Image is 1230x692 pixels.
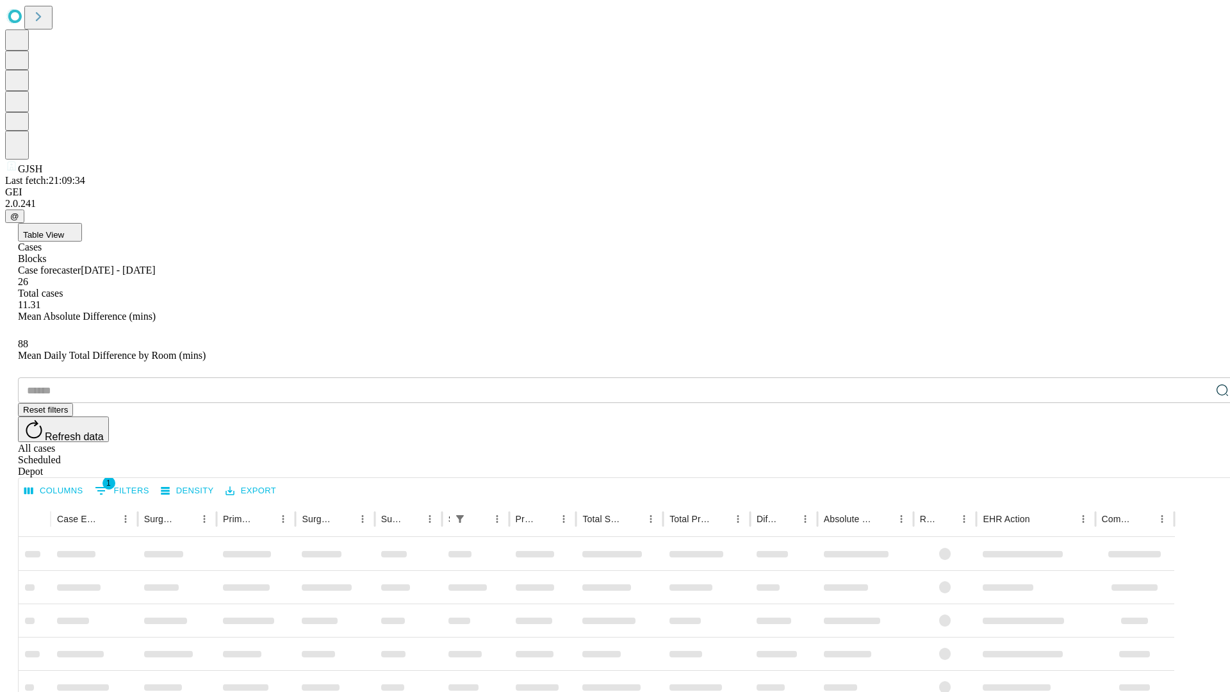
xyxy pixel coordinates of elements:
div: Surgeon Name [144,514,176,524]
button: Menu [955,510,973,528]
div: Case Epic Id [57,514,97,524]
span: Table View [23,230,64,240]
span: @ [10,211,19,221]
span: Reset filters [23,405,68,415]
div: Primary Service [223,514,255,524]
button: Menu [555,510,573,528]
button: Export [222,481,279,501]
button: Reset filters [18,403,73,416]
button: Sort [778,510,796,528]
button: Sort [1135,510,1153,528]
button: Show filters [92,481,152,501]
button: Sort [537,510,555,528]
span: 26 [18,276,28,287]
button: Sort [711,510,729,528]
span: Mean Daily Total Difference by Room (mins) [18,350,206,361]
div: EHR Action [983,514,1029,524]
button: Sort [874,510,892,528]
div: Surgery Date [381,514,402,524]
div: Difference [757,514,777,524]
span: Mean Absolute Difference (mins) [18,311,156,322]
span: 88 [18,338,28,349]
button: Table View [18,223,82,242]
span: Total cases [18,288,63,299]
button: Refresh data [18,416,109,442]
span: [DATE] - [DATE] [81,265,155,276]
button: Sort [937,510,955,528]
span: Case forecaster [18,265,81,276]
button: @ [5,210,24,223]
button: Menu [729,510,747,528]
button: Menu [354,510,372,528]
span: Refresh data [45,431,104,442]
button: Sort [99,510,117,528]
span: Last fetch: 21:09:34 [5,175,85,186]
button: Sort [403,510,421,528]
div: 1 active filter [451,510,469,528]
button: Menu [796,510,814,528]
div: Surgery Name [302,514,334,524]
div: 2.0.241 [5,198,1225,210]
div: GEI [5,186,1225,198]
button: Menu [117,510,135,528]
button: Select columns [21,481,86,501]
button: Sort [177,510,195,528]
button: Density [158,481,217,501]
div: Resolved in EHR [920,514,937,524]
button: Menu [274,510,292,528]
div: Comments [1102,514,1134,524]
button: Menu [642,510,660,528]
button: Sort [470,510,488,528]
div: Predicted In Room Duration [516,514,536,524]
span: 11.31 [18,299,40,310]
button: Menu [421,510,439,528]
button: Menu [1153,510,1171,528]
button: Show filters [451,510,469,528]
span: GJSH [18,163,42,174]
button: Sort [624,510,642,528]
div: Absolute Difference [824,514,873,524]
button: Sort [256,510,274,528]
button: Menu [488,510,506,528]
div: Total Scheduled Duration [582,514,623,524]
div: Total Predicted Duration [669,514,710,524]
button: Sort [1031,510,1049,528]
button: Menu [892,510,910,528]
button: Sort [336,510,354,528]
span: 1 [102,477,115,490]
button: Menu [195,510,213,528]
button: Menu [1074,510,1092,528]
div: Scheduled In Room Duration [448,514,450,524]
